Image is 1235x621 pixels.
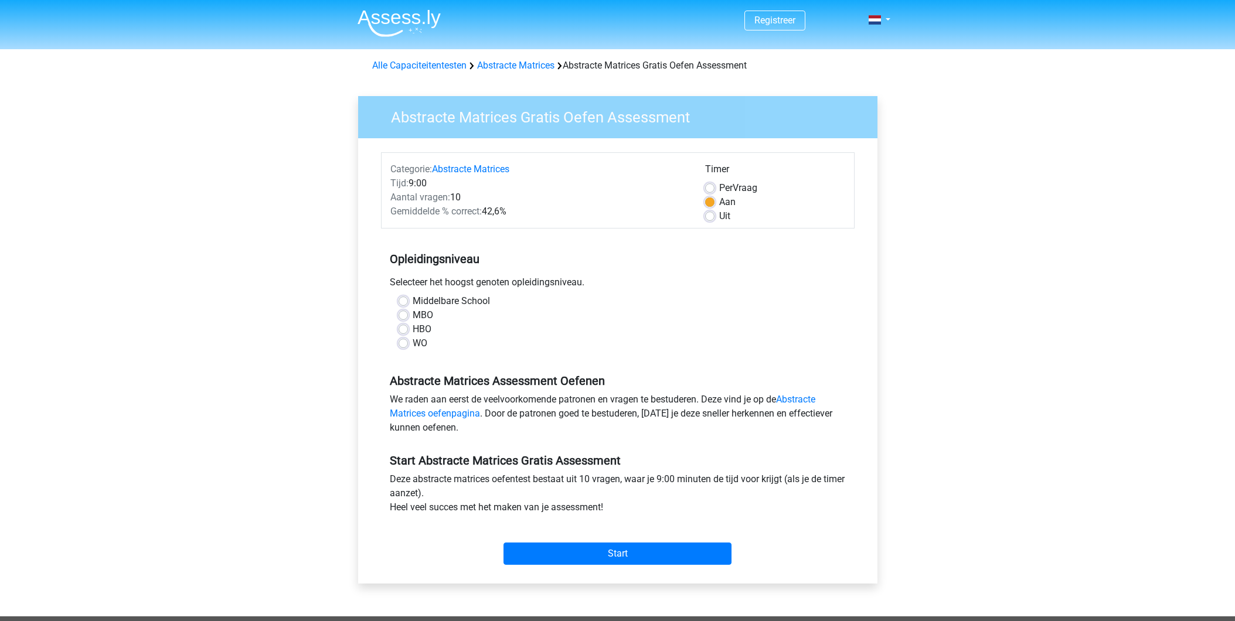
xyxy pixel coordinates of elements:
h3: Abstracte Matrices Gratis Oefen Assessment [377,104,869,127]
div: 10 [382,190,696,204]
label: Aan [719,195,736,209]
span: Gemiddelde % correct: [390,206,482,217]
label: HBO [413,322,431,336]
h5: Opleidingsniveau [390,247,846,271]
a: Alle Capaciteitentesten [372,60,467,71]
h5: Start Abstracte Matrices Gratis Assessment [390,453,846,468]
label: MBO [413,308,433,322]
div: Selecteer het hoogst genoten opleidingsniveau. [381,275,855,294]
img: Assessly [358,9,441,37]
label: WO [413,336,427,350]
span: Aantal vragen: [390,192,450,203]
a: Registreer [754,15,795,26]
h5: Abstracte Matrices Assessment Oefenen [390,374,846,388]
div: We raden aan eerst de veelvoorkomende patronen en vragen te bestuderen. Deze vind je op de . Door... [381,393,855,439]
span: Per [719,182,733,193]
a: Abstracte Matrices [477,60,554,71]
div: 42,6% [382,204,696,219]
label: Vraag [719,181,757,195]
span: Tijd: [390,178,409,189]
a: Abstracte Matrices [432,163,509,175]
div: Timer [705,162,845,181]
input: Start [503,542,732,565]
span: Categorie: [390,163,432,175]
label: Middelbare School [413,294,490,308]
div: Abstracte Matrices Gratis Oefen Assessment [368,59,868,73]
label: Uit [719,209,730,223]
div: Deze abstracte matrices oefentest bestaat uit 10 vragen, waar je 9:00 minuten de tijd voor krijgt... [381,472,855,519]
div: 9:00 [382,176,696,190]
